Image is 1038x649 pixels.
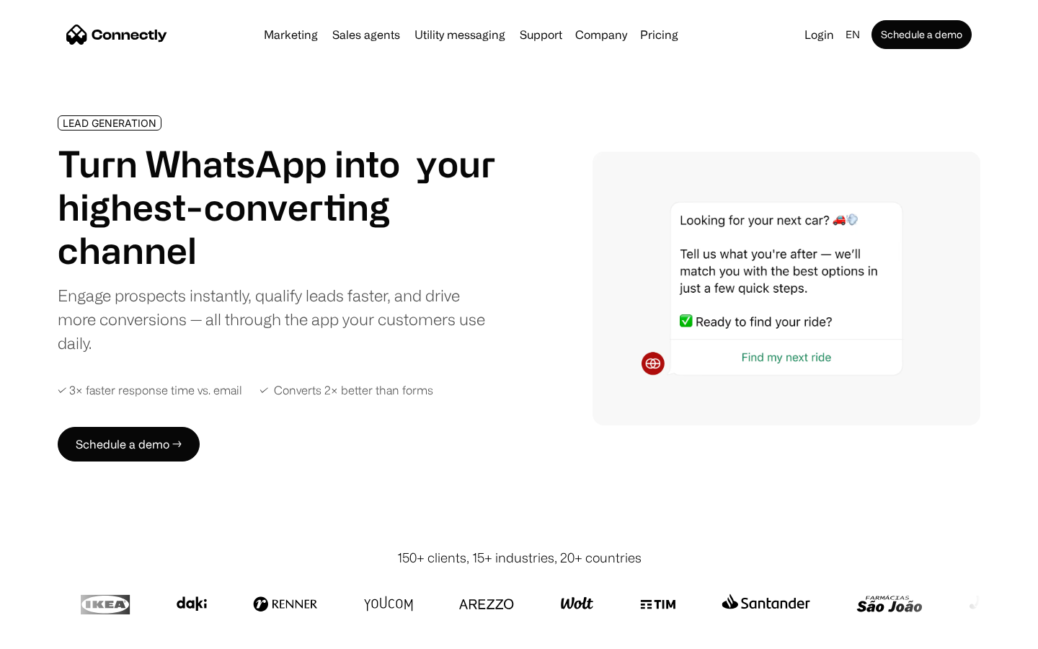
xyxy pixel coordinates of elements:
[58,384,242,397] div: ✓ 3× faster response time vs. email
[871,20,972,49] a: Schedule a demo
[58,283,496,355] div: Engage prospects instantly, qualify leads faster, and drive more conversions — all through the ap...
[259,384,433,397] div: ✓ Converts 2× better than forms
[846,25,860,45] div: en
[514,29,568,40] a: Support
[258,29,324,40] a: Marketing
[58,142,496,272] h1: Turn WhatsApp into your highest-converting channel
[327,29,406,40] a: Sales agents
[58,427,200,462] a: Schedule a demo →
[799,25,840,45] a: Login
[14,622,86,644] aside: Language selected: English
[634,29,684,40] a: Pricing
[397,548,642,568] div: 150+ clients, 15+ industries, 20+ countries
[409,29,511,40] a: Utility messaging
[29,624,86,644] ul: Language list
[575,25,627,45] div: Company
[63,118,156,128] div: LEAD GENERATION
